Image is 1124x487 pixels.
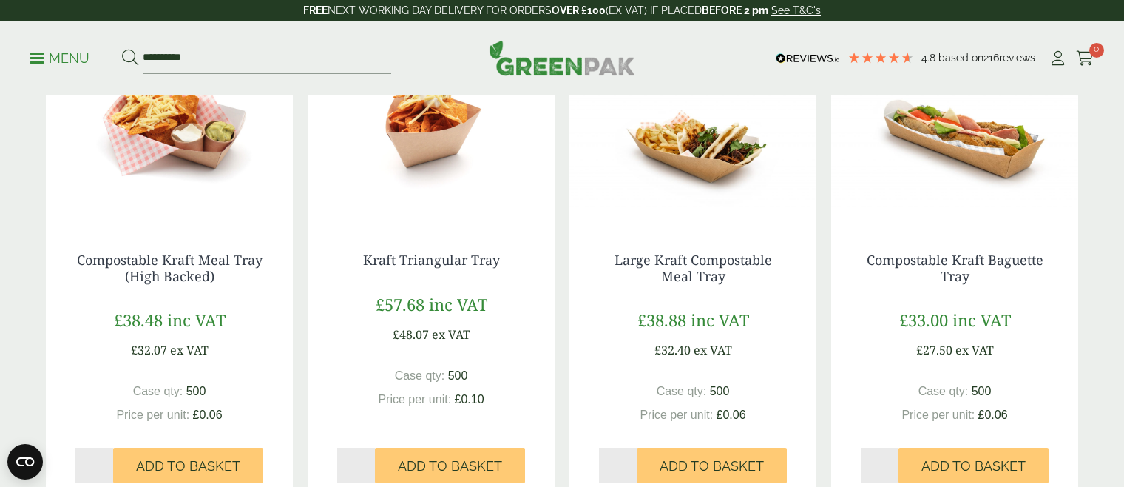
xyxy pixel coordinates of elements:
[918,385,969,397] span: Case qty:
[375,448,525,483] button: Add to Basket
[429,293,487,315] span: inc VAT
[999,52,1035,64] span: reviews
[952,309,1011,331] span: inc VAT
[30,50,89,64] a: Menu
[116,409,189,421] span: Price per unit:
[615,251,772,285] a: Large Kraft Compostable Meal Tray
[938,52,983,64] span: Based on
[376,293,424,315] span: £57.68
[455,393,484,406] span: £0.10
[133,385,183,397] span: Case qty:
[569,38,816,223] img: IMG_5644
[921,52,938,64] span: 4.8
[378,393,451,406] span: Price per unit:
[972,385,992,397] span: 500
[899,309,948,331] span: £33.00
[955,342,994,358] span: ex VAT
[114,309,163,331] span: £38.48
[776,53,840,64] img: REVIEWS.io
[432,326,470,343] span: ex VAT
[448,369,468,382] span: 500
[30,50,89,67] p: Menu
[637,309,686,331] span: £38.88
[395,369,445,382] span: Case qty:
[640,409,713,421] span: Price per unit:
[552,4,606,16] strong: OVER £100
[867,251,1043,285] a: Compostable Kraft Baguette Tray
[983,52,999,64] span: 216
[978,409,1008,421] span: £0.06
[303,4,328,16] strong: FREE
[186,385,206,397] span: 500
[717,409,746,421] span: £0.06
[393,326,429,343] span: £48.07
[170,342,209,358] span: ex VAT
[398,458,502,474] span: Add to Basket
[901,409,975,421] span: Price per unit:
[1049,51,1067,66] i: My Account
[702,4,768,16] strong: BEFORE 2 pm
[193,409,223,421] span: £0.06
[7,444,43,480] button: Open CMP widget
[710,385,730,397] span: 500
[113,448,263,483] button: Add to Basket
[46,38,293,223] img: 5430026A Kraft Meal Tray Standard High Backed with Nacho contents
[167,309,226,331] span: inc VAT
[657,385,707,397] span: Case qty:
[1089,43,1104,58] span: 0
[1076,47,1094,70] a: 0
[77,251,263,285] a: Compostable Kraft Meal Tray (High Backed)
[637,448,787,483] button: Add to Basket
[771,4,821,16] a: See T&C's
[363,251,500,269] a: Kraft Triangular Tray
[136,458,240,474] span: Add to Basket
[691,309,749,331] span: inc VAT
[308,38,555,223] img: 5430086 Kraft Triangle Tray with Nachos
[660,458,764,474] span: Add to Basket
[694,342,732,358] span: ex VAT
[654,342,691,358] span: £32.40
[489,40,635,75] img: GreenPak Supplies
[131,342,167,358] span: £32.07
[1076,51,1094,66] i: Cart
[847,51,914,64] div: 4.79 Stars
[921,458,1026,474] span: Add to Basket
[831,38,1078,223] img: baguette tray
[898,448,1049,483] button: Add to Basket
[916,342,952,358] span: £27.50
